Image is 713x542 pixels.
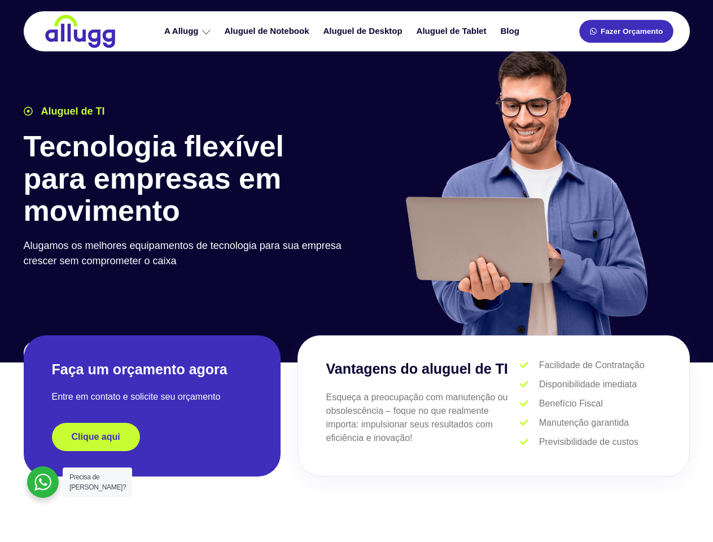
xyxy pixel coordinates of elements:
span: Precisa de [PERSON_NAME]? [69,473,126,491]
a: Aluguel de Notebook [219,21,318,41]
span: Fazer Orçamento [601,28,663,36]
a: Clique aqui [52,423,140,451]
a: Aluguel de Tablet [411,21,495,41]
a: Aluguel de Desktop [318,21,411,41]
span: Aluguel de TI [38,104,105,119]
p: Esqueça a preocupação com manutenção ou obsolescência – foque no que realmente importa: impulsion... [326,391,520,445]
span: Benefício Fiscal [536,397,603,410]
span: Disponibilidade imediata [536,378,637,391]
p: Alugamos os melhores equipamentos de tecnologia para sua empresa crescer sem comprometer o caixa [24,238,351,269]
h1: Tecnologia flexível para empresas em movimento [24,130,351,228]
a: Blog [495,21,527,41]
img: locação de TI é Allugg [43,14,117,49]
h2: Faça um orçamento agora [52,360,252,379]
span: Clique aqui [72,432,120,442]
a: Fazer Orçamento [579,20,673,43]
a: A Allugg [159,21,219,41]
iframe: Chat Widget [510,397,713,542]
img: aluguel de ti para startups [401,47,650,335]
span: Facilidade de Contratação [536,359,645,372]
p: Entre em contato e solicite seu orçamento [52,390,252,404]
h3: Vantagens do aluguel de TI [326,359,520,380]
